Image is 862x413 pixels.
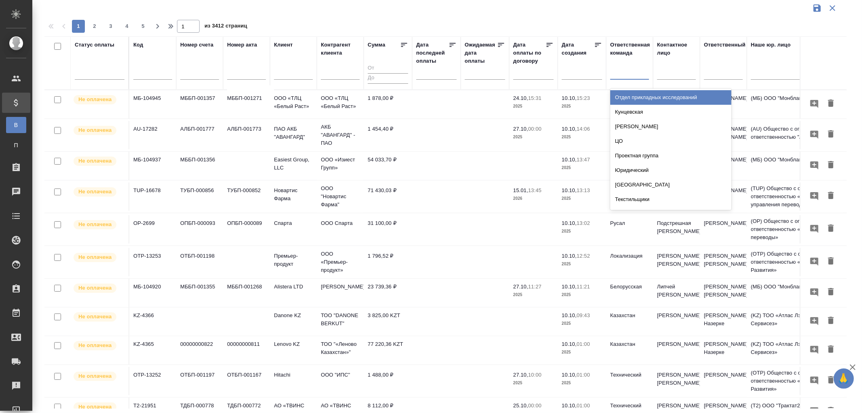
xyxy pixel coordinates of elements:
p: 24.10, [513,95,528,101]
td: АЛБП-001777 [176,121,223,149]
button: Удалить [824,373,838,388]
span: 4 [120,22,133,30]
p: Не оплачена [78,341,112,349]
p: Спарта [274,219,313,227]
td: МББП-001357 [176,90,223,119]
p: 2025 [562,133,602,141]
td: [PERSON_NAME] [PERSON_NAME] [700,248,747,276]
p: 01:00 [577,402,590,409]
td: МББП-001356 [176,152,223,180]
span: 5 [137,22,150,30]
p: ООО «ТЛЦ «Белый Раст» [321,94,360,110]
span: П [10,141,22,149]
button: Сбросить фильтры [825,0,840,16]
td: МБ-104937 [129,152,176,180]
div: Кунцевская [610,105,731,119]
div: [PERSON_NAME] [610,119,731,134]
td: 00000000822 [176,336,223,364]
td: Казахстан [606,307,653,336]
p: Lenovo KZ [274,340,313,348]
td: 23 739,36 ₽ [364,279,412,307]
td: 71 430,03 ₽ [364,182,412,211]
button: Удалить [824,285,838,300]
p: 2025 [562,227,602,235]
p: ООО «ТЛЦ «Белый Раст» [274,94,313,110]
p: Не оплачена [78,220,112,229]
button: Удалить [824,254,838,269]
p: АКБ "АВАНГАРД" - ПАО [321,123,360,147]
p: 13:47 [577,157,590,163]
td: ТУБП-000852 [223,182,270,211]
div: Отдел прикладных исследований [610,90,731,105]
p: 2025 [562,260,602,268]
p: 13:02 [577,220,590,226]
td: Отдел продаж [606,152,653,180]
div: Статус оплаты [75,41,114,49]
p: ТОО "«Леново Казахстан»" [321,340,360,356]
td: 00000000811 [223,336,270,364]
td: OP-2699 [129,215,176,244]
div: Сумма [368,41,385,49]
td: (OTP) Общество с ограниченной ответственностью «Вектор Развития» [747,365,844,397]
p: 10.10, [562,126,577,132]
p: Hitachi [274,371,313,379]
button: Удалить [824,342,838,357]
p: 2025 [562,195,602,203]
span: 🙏 [837,370,851,387]
div: Клиент [274,41,293,49]
p: Не оплачена [78,253,112,261]
td: 3 825,00 KZT [364,307,412,336]
div: Номер счета [180,41,213,49]
div: Наше юр. лицо [751,41,791,49]
td: TUP-16678 [129,182,176,211]
p: 2025 [562,379,602,387]
td: МББП-001355 [176,279,223,307]
p: Не оплачена [78,126,112,134]
p: 01:00 [577,372,590,378]
p: ТОО "DANONE BERKUT" [321,311,360,328]
p: 2025 [513,379,554,387]
p: 27.10, [513,126,528,132]
td: OTP-13253 [129,248,176,276]
div: Дата последней оплаты [416,41,449,65]
p: 11:21 [577,284,590,290]
div: Юридический [610,163,731,178]
button: 2 [88,20,101,33]
p: Не оплачена [78,95,112,104]
span: В [10,121,22,129]
td: ОТБП-001198 [176,248,223,276]
td: (OTP) Общество с ограниченной ответственностью «Вектор Развития» [747,246,844,278]
div: Дата оплаты по договору [513,41,546,65]
div: Проектная группа [610,148,731,163]
p: 10.10, [562,284,577,290]
p: 11:27 [528,284,542,290]
p: 10.10, [562,402,577,409]
span: из 3412 страниц [204,21,247,33]
p: 27.10, [513,284,528,290]
p: 25.10, [513,402,528,409]
p: 10.10, [562,157,577,163]
td: (AU) Общество с ограниченной ответственностью "АЛС" [747,121,844,149]
p: ООО «Изиест Групп» [321,156,360,172]
td: ТУБП-000856 [176,182,223,211]
p: 15:31 [528,95,542,101]
td: Беговая [606,90,653,119]
td: (МБ) ООО "Монблан" [747,90,844,119]
p: 15.01, [513,187,528,193]
p: 00:00 [528,126,542,132]
td: МББП-001268 [223,279,270,307]
td: ОТБП-001197 [176,367,223,395]
td: (OP) Общество с ограниченной ответственностью «Онлайн переводы» [747,213,844,246]
p: 27.10, [513,372,528,378]
p: [PERSON_NAME] [321,283,360,291]
div: Ответственная команда [610,41,650,57]
button: Удалить [824,158,838,173]
td: OTP-13252 [129,367,176,395]
td: (МБ) ООО "Монблан" [747,279,844,307]
td: [PERSON_NAME] [700,367,747,395]
p: 00:00 [528,402,542,409]
div: Ожидаемая дата оплаты [465,41,497,65]
p: 2025 [562,291,602,299]
td: (МБ) ООО "Монблан" [747,152,844,180]
td: [PERSON_NAME] [PERSON_NAME] [653,367,700,395]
